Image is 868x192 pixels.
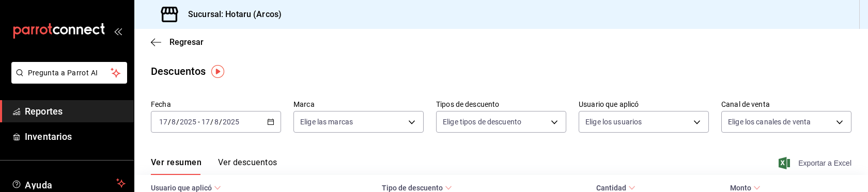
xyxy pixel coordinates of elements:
[728,117,811,127] span: Elige los canales de venta
[151,63,206,79] div: Descuentos
[151,157,202,175] button: Ver resumen
[218,157,277,175] button: Ver descuentos
[211,65,224,78] img: Tooltip marker
[721,101,851,108] label: Canal de venta
[596,184,636,192] span: Cantidad
[210,118,213,126] span: /
[579,101,709,108] label: Usuario que aplicó
[382,184,452,192] span: Tipo de descuento
[222,118,240,126] input: ----
[7,75,127,86] a: Pregunta a Parrot AI
[114,27,122,35] button: open_drawer_menu
[436,101,566,108] label: Tipos de descuento
[781,157,851,169] button: Exportar a Excel
[151,157,277,175] div: navigation tabs
[730,184,761,192] span: Monto
[201,118,210,126] input: --
[300,117,353,127] span: Elige las marcas
[25,130,126,143] span: Inventarios
[11,62,127,84] button: Pregunta a Parrot AI
[169,37,204,47] span: Regresar
[168,118,171,126] span: /
[198,118,200,126] span: -
[151,101,281,108] label: Fecha
[293,101,424,108] label: Marca
[151,37,204,47] button: Regresar
[219,118,222,126] span: /
[171,118,176,126] input: --
[159,118,168,126] input: --
[151,184,221,192] span: Usuario que aplicó
[28,68,111,78] span: Pregunta a Parrot AI
[443,117,521,127] span: Elige tipos de descuento
[585,117,642,127] span: Elige los usuarios
[176,118,179,126] span: /
[180,8,282,21] h3: Sucursal: Hotaru (Arcos)
[25,104,126,118] span: Reportes
[214,118,219,126] input: --
[25,177,112,189] span: Ayuda
[179,118,197,126] input: ----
